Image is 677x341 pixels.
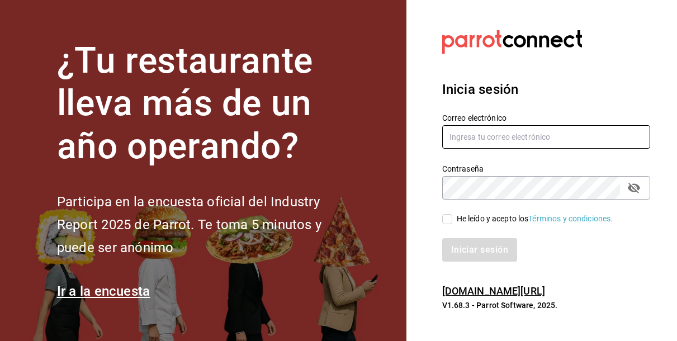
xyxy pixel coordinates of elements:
label: Correo electrónico [442,113,650,121]
h2: Participa en la encuesta oficial del Industry Report 2025 de Parrot. Te toma 5 minutos y puede se... [57,191,359,259]
input: Ingresa tu correo electrónico [442,125,650,149]
a: Ir a la encuesta [57,283,150,299]
label: Contraseña [442,164,650,172]
h1: ¿Tu restaurante lleva más de un año operando? [57,40,359,168]
h3: Inicia sesión [442,79,650,100]
a: [DOMAIN_NAME][URL] [442,285,545,297]
a: Términos y condiciones. [528,214,613,223]
button: passwordField [624,178,643,197]
div: He leído y acepto los [457,213,613,225]
p: V1.68.3 - Parrot Software, 2025. [442,300,650,311]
